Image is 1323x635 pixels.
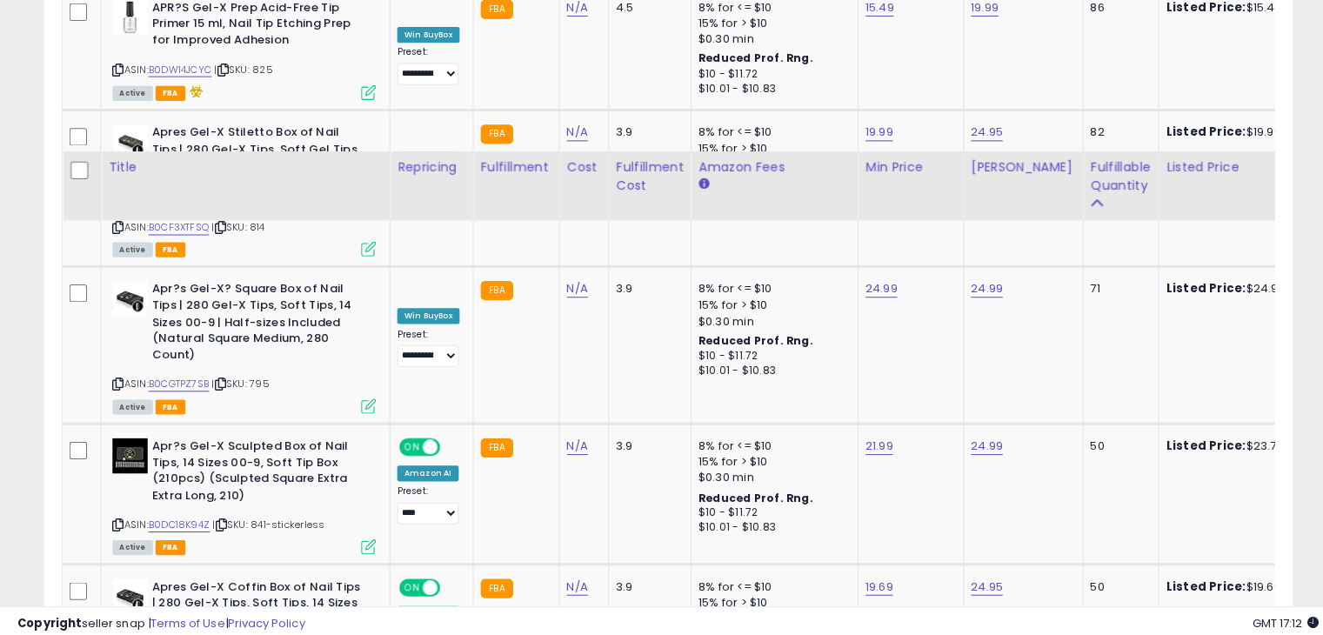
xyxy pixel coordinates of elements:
[393,305,455,321] div: Win BuyBox
[397,436,418,451] span: ON
[692,66,836,81] div: $10 - $11.72
[154,85,184,100] span: FBA
[393,461,454,477] div: Amazon AI
[1079,573,1133,589] div: 50
[561,277,582,295] a: N/A
[692,81,836,96] div: $10.01 - $10.83
[111,535,151,550] span: All listings currently available for purchase on Amazon
[561,123,582,140] a: N/A
[393,325,455,364] div: Preset:
[692,278,836,294] div: 8% for <= $10
[961,572,993,590] a: 24.95
[476,434,508,453] small: FBA
[692,434,836,450] div: 8% for <= $10
[857,433,885,451] a: 21.99
[393,480,455,519] div: Preset:
[184,84,202,97] i: hazardous material
[111,124,372,252] div: ASIN:
[1154,573,1299,589] div: $19.69
[692,515,836,530] div: $10.01 - $10.83
[1154,572,1233,589] b: Listed Price:
[111,124,146,158] img: 31kgZSn7V5L._SL40_.jpg
[150,124,362,209] b: Apres Gel-X Stiletto Box of Nail Tips | 280 Gel-X Tips, Soft Gel Tips, 14 Sizes 00-9 | Half-sizes...
[147,62,210,77] a: B0DW14JCYC
[147,512,208,527] a: B0DC18K94Z
[476,573,508,592] small: FBA
[610,278,671,294] div: 3.9
[154,535,184,550] span: FBA
[154,240,184,255] span: FBA
[692,124,836,139] div: 8% for <= $10
[111,434,146,469] img: 41PgY0GvAHL._SL40_.jpg
[149,609,223,625] a: Terms of Use
[1154,433,1233,450] b: Listed Price:
[561,572,582,590] a: N/A
[111,434,372,547] div: ASIN:
[433,436,461,451] span: OFF
[210,218,263,232] span: | SKU: 814
[692,175,702,190] small: Amazon Fees.
[1239,609,1306,625] span: 2025-09-8 17:12 GMT
[692,573,836,589] div: 8% for <= $10
[433,574,461,589] span: OFF
[17,610,302,626] div: seller snap | |
[107,157,378,175] div: Title
[210,373,266,387] span: | SKU: 795
[961,277,993,295] a: 24.99
[692,311,836,326] div: $0.30 min
[610,573,671,589] div: 3.9
[692,450,836,465] div: 15% for > $10
[610,434,671,450] div: 3.9
[692,139,836,155] div: 15% for > $10
[393,27,455,43] div: Win BuyBox
[111,85,151,100] span: All listings currently available for purchase on Amazon
[1154,278,1299,294] div: $24.99
[857,572,885,590] a: 19.69
[857,157,946,175] div: Min Price
[1154,124,1299,139] div: $19.99
[1154,123,1233,139] b: Listed Price:
[692,50,805,65] b: Reduced Prof. Rng.
[210,512,322,526] span: | SKU: 841-stickerless
[692,500,836,515] div: $10 - $11.72
[150,278,362,364] b: Apr?s Gel-X? Square Box of Nail Tips | 280 Gel-X Tips, Soft Tips, 14 Sizes 00-9 | Half-sizes Incl...
[692,16,836,31] div: 15% for > $10
[610,124,671,139] div: 3.9
[692,31,836,47] div: $0.30 min
[1154,277,1233,294] b: Listed Price:
[111,573,146,608] img: 4100u6EOPAL._SL40_.jpg
[393,157,461,175] div: Repricing
[111,240,151,255] span: All listings currently available for purchase on Amazon
[692,157,842,175] div: Amazon Fees
[961,123,993,140] a: 24.95
[1079,157,1139,193] div: Fulfillable Quantity
[692,330,805,344] b: Reduced Prof. Rng.
[561,433,582,451] a: N/A
[1154,157,1305,175] div: Listed Price
[476,157,546,175] div: Fulfillment
[476,124,508,143] small: FBA
[212,62,270,76] span: | SKU: 825
[692,360,836,375] div: $10.01 - $10.83
[857,277,889,295] a: 24.99
[150,434,362,503] b: Apr?s Gel-X Sculpted Box of Nail Tips, 14 Sizes 00-9, Soft Tip Box (210pcs) (Sculpted Square Extr...
[147,218,207,233] a: B0CF3XTFSQ
[111,278,146,313] img: 31Zl3L0CV9L._SL40_.jpg
[111,278,372,407] div: ASIN:
[393,46,455,85] div: Preset:
[561,157,595,175] div: Cost
[111,396,151,411] span: All listings currently available for purchase on Amazon
[692,295,836,311] div: 15% for > $10
[692,345,836,360] div: $10 - $11.72
[961,157,1065,175] div: [PERSON_NAME]
[1079,124,1133,139] div: 82
[397,574,418,589] span: ON
[154,396,184,411] span: FBA
[857,123,885,140] a: 19.99
[692,485,805,500] b: Reduced Prof. Rng.
[476,278,508,297] small: FBA
[17,609,81,625] strong: Copyright
[692,465,836,481] div: $0.30 min
[1154,434,1299,450] div: $23.77
[225,609,302,625] a: Privacy Policy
